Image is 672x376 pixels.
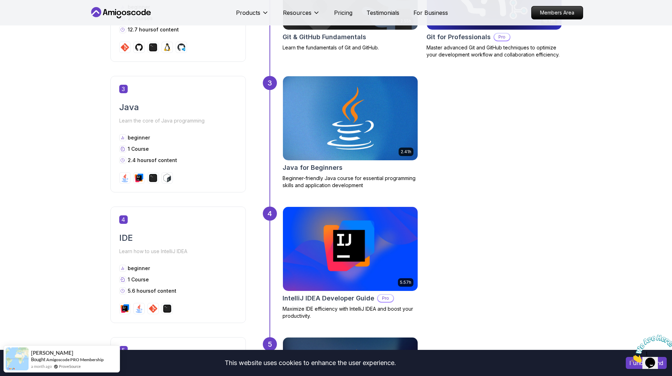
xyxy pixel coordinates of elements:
[283,8,311,17] p: Resources
[31,357,46,362] span: Bought
[494,34,510,41] p: Pro
[283,44,418,51] p: Learn the fundamentals of Git and GitHub.
[177,43,186,52] img: codespaces logo
[119,85,128,93] span: 3
[128,157,177,164] p: 2.4 hours of content
[413,8,448,17] a: For Business
[5,355,615,371] div: This website uses cookies to enhance the user experience.
[283,76,418,189] a: Java for Beginners card2.41hJava for BeginnersBeginner-friendly Java course for essential program...
[119,215,128,224] span: 4
[3,3,47,31] img: Chat attention grabber
[149,43,157,52] img: terminal logo
[119,246,237,256] p: Learn how to use IntelliJ IDEA
[283,163,343,173] h2: Java for Beginners
[283,207,418,320] a: IntelliJ IDEA Developer Guide card5.57hIntelliJ IDEA Developer GuideProMaximize IDE efficiency wi...
[236,8,269,23] button: Products
[128,265,150,272] p: beginner
[163,43,171,52] img: linux logo
[426,32,491,42] h2: Git for Professionals
[128,134,150,141] p: beginner
[135,174,143,182] img: intellij logo
[628,332,672,365] iframe: chat widget
[334,8,352,17] a: Pricing
[128,287,176,294] p: 5.6 hours of content
[128,146,149,152] span: 1 Course
[163,304,171,313] img: terminal logo
[401,149,411,155] p: 2.41h
[531,6,583,19] a: Members Area
[163,174,171,182] img: bash logo
[121,304,129,313] img: intellij logo
[121,43,129,52] img: git logo
[367,8,399,17] a: Testimonials
[283,32,366,42] h2: Git & GitHub Fundamentals
[149,304,157,313] img: git logo
[119,102,237,113] h2: Java
[283,207,418,291] img: IntelliJ IDEA Developer Guide card
[279,74,421,162] img: Java for Beginners card
[59,363,81,369] a: ProveSource
[283,175,418,189] p: Beginner-friendly Java course for essential programming skills and application development
[263,76,277,90] div: 3
[121,174,129,182] img: java logo
[31,363,52,369] span: a month ago
[128,276,149,282] span: 1 Course
[46,357,104,362] a: Amigoscode PRO Membership
[6,347,29,370] img: provesource social proof notification image
[135,304,143,313] img: java logo
[119,116,237,126] p: Learn the core of Java programming
[283,8,320,23] button: Resources
[378,295,393,302] p: Pro
[283,293,374,303] h2: IntelliJ IDEA Developer Guide
[3,3,6,9] span: 1
[236,8,260,17] p: Products
[426,44,562,58] p: Master advanced Git and GitHub techniques to optimize your development workflow and collaboration...
[31,350,73,356] span: [PERSON_NAME]
[626,357,667,369] button: Accept cookies
[400,280,411,285] p: 5.57h
[149,174,157,182] img: terminal logo
[263,207,277,221] div: 4
[263,337,277,351] div: 5
[135,43,143,52] img: github logo
[283,305,418,320] p: Maximize IDE efficiency with IntelliJ IDEA and boost your productivity.
[119,346,128,354] span: 5
[128,26,179,33] p: 12.7 hours of content
[119,232,237,244] h2: IDE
